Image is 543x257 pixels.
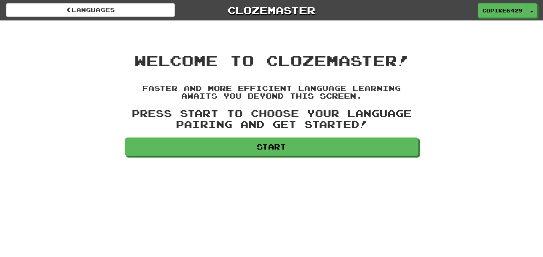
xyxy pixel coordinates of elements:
[125,138,418,156] a: Start
[187,3,356,17] a: Clozemaster
[125,53,418,69] h1: Welcome to Clozemaster!
[125,108,418,130] h3: Press Start to choose your language pairing and get started!
[6,3,175,17] a: Languages
[482,7,523,14] span: copike6429
[125,85,418,101] h4: Faster and more efficient language learning awaits you beyond this screen.
[478,3,527,18] a: copike6429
